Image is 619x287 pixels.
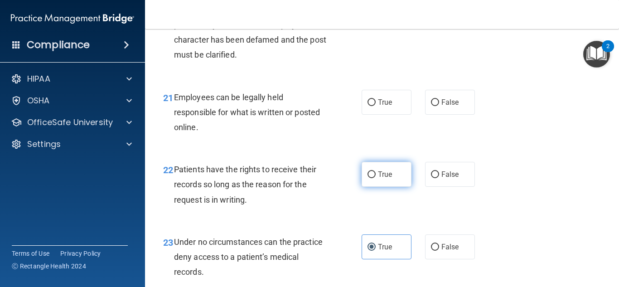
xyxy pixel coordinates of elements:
[12,249,49,258] a: Terms of Use
[11,73,132,84] a: HIPAA
[11,95,132,106] a: OSHA
[431,171,439,178] input: False
[431,99,439,106] input: False
[11,139,132,150] a: Settings
[163,165,173,175] span: 22
[27,139,61,150] p: Settings
[163,237,173,248] span: 23
[431,244,439,251] input: False
[12,262,86,271] span: Ⓒ Rectangle Health 2024
[441,170,459,179] span: False
[368,244,376,251] input: True
[163,92,173,103] span: 21
[11,10,134,28] img: PMB logo
[574,224,608,259] iframe: Drift Widget Chat Controller
[174,92,320,132] span: Employees can be legally held responsible for what is written or posted online.
[368,171,376,178] input: True
[27,39,90,51] h4: Compliance
[174,237,323,277] span: Under no circumstances can the practice deny access to a patient’s medical records.
[378,170,392,179] span: True
[378,98,392,107] span: True
[11,117,132,128] a: OfficeSafe University
[441,98,459,107] span: False
[583,41,610,68] button: Open Resource Center, 2 new notifications
[60,249,101,258] a: Privacy Policy
[441,243,459,251] span: False
[368,99,376,106] input: True
[27,117,113,128] p: OfficeSafe University
[174,165,316,204] span: Patients have the rights to receive their records so long as the reason for the request is in wri...
[606,46,609,58] div: 2
[27,73,50,84] p: HIPAA
[378,243,392,251] span: True
[27,95,50,106] p: OSHA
